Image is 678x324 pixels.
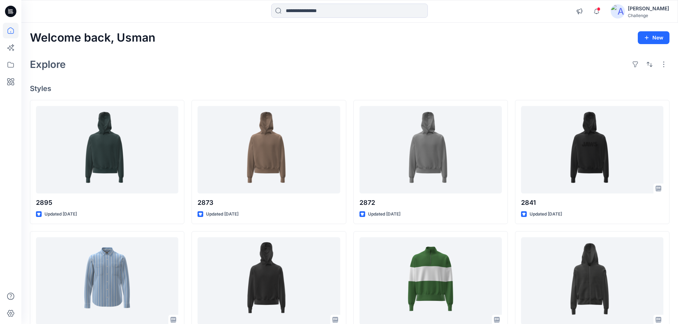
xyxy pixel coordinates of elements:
div: [PERSON_NAME] [628,4,669,13]
p: Updated [DATE] [44,211,77,218]
button: New [638,31,669,44]
p: Updated [DATE] [206,211,238,218]
img: avatar [611,4,625,18]
h2: Welcome back, Usman [30,31,156,44]
h2: Explore [30,59,66,70]
a: 2841 [521,106,663,194]
p: Updated [DATE] [368,211,400,218]
a: 2895 [36,106,178,194]
p: 2895 [36,198,178,208]
p: Updated [DATE] [530,211,562,218]
p: 2873 [198,198,340,208]
p: 2841 [521,198,663,208]
h4: Styles [30,84,669,93]
a: 2873 [198,106,340,194]
a: 2872 [359,106,502,194]
p: 2872 [359,198,502,208]
div: Challenge [628,13,669,18]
